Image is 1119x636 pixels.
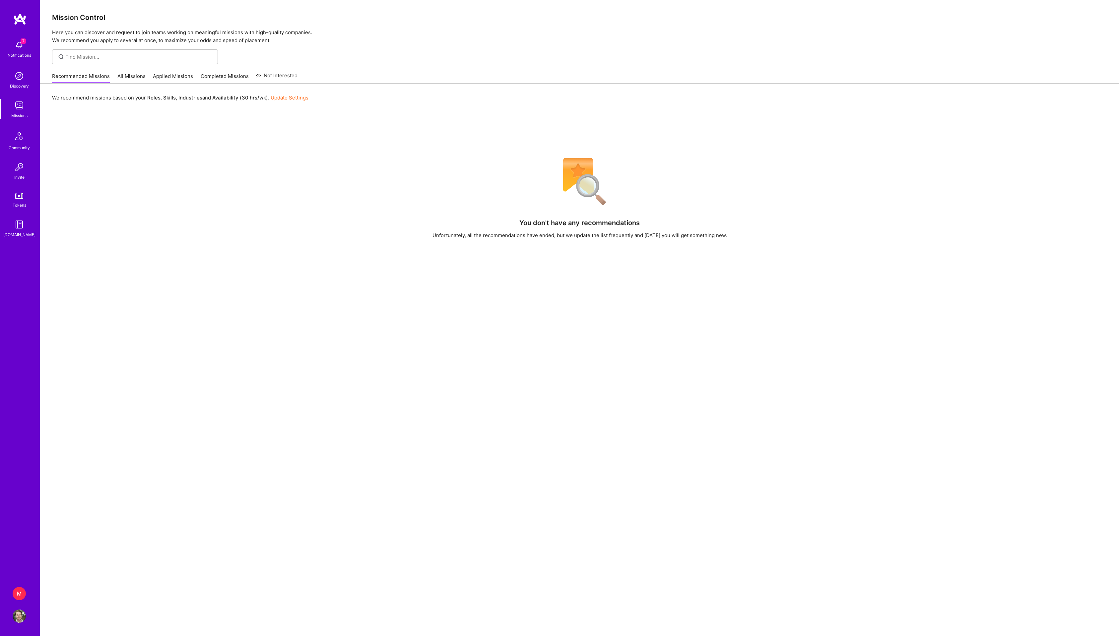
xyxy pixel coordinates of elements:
div: Invite [14,174,25,181]
img: guide book [13,218,26,231]
a: Applied Missions [153,73,193,84]
img: Community [11,128,27,144]
div: M [13,587,26,600]
img: teamwork [13,99,26,112]
div: Missions [11,112,28,119]
i: icon SearchGrey [57,53,65,61]
img: logo [13,13,27,25]
a: Completed Missions [201,73,249,84]
b: Availability (30 hrs/wk) [212,95,268,101]
div: Tokens [13,202,26,209]
b: Industries [178,95,202,101]
b: Roles [147,95,161,101]
div: Discovery [10,83,29,90]
p: We recommend missions based on your , , and . [52,94,308,101]
a: Recommended Missions [52,73,110,84]
h3: Mission Control [52,13,1107,22]
img: tokens [15,193,23,199]
a: User Avatar [11,609,28,623]
img: bell [13,38,26,52]
div: Unfortunately, all the recommendations have ended, but we update the list frequently and [DATE] y... [432,232,727,239]
img: discovery [13,69,26,83]
input: Find Mission... [65,53,213,60]
p: Here you can discover and request to join teams working on meaningful missions with high-quality ... [52,29,1107,44]
div: Community [9,144,30,151]
img: User Avatar [13,609,26,623]
div: Notifications [8,52,31,59]
h4: You don't have any recommendations [519,219,640,227]
a: Not Interested [256,72,297,84]
span: 7 [21,38,26,44]
div: [DOMAIN_NAME] [3,231,35,238]
b: Skills [163,95,176,101]
img: Invite [13,160,26,174]
img: No Results [552,154,608,210]
a: All Missions [117,73,146,84]
a: Update Settings [271,95,308,101]
a: M [11,587,28,600]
